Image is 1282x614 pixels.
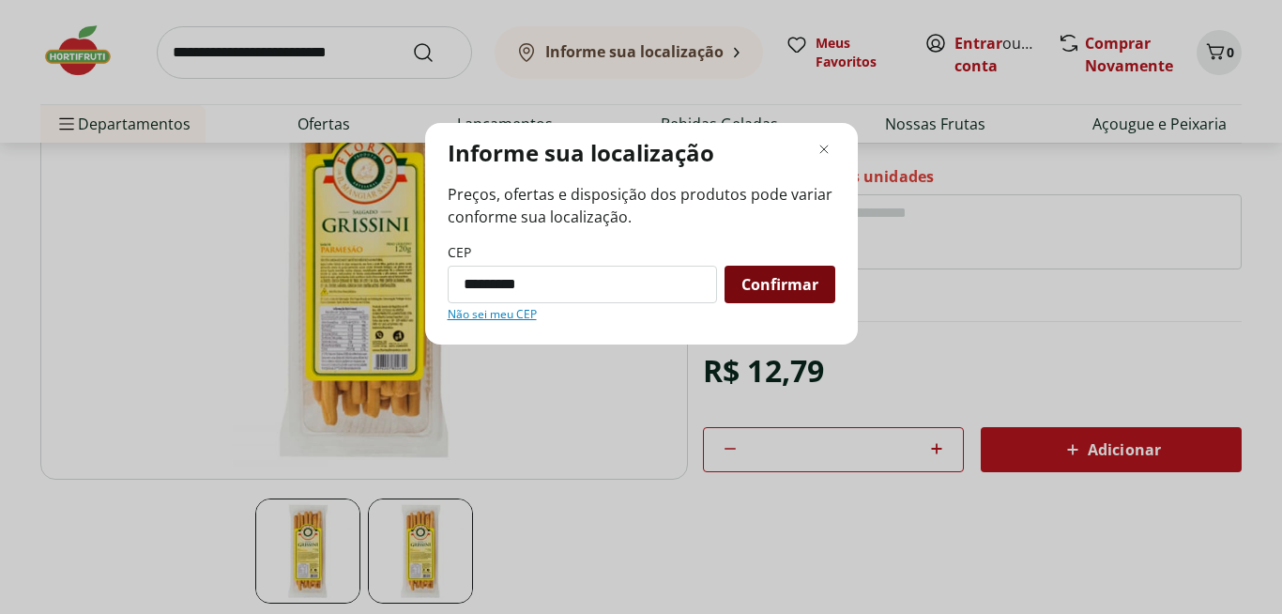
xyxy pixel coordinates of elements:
[725,266,835,303] button: Confirmar
[741,277,818,292] span: Confirmar
[425,123,858,345] div: Modal de regionalização
[448,307,537,322] a: Não sei meu CEP
[448,183,835,228] span: Preços, ofertas e disposição dos produtos pode variar conforme sua localização.
[448,243,471,262] label: CEP
[448,138,714,168] p: Informe sua localização
[813,138,835,161] button: Fechar modal de regionalização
